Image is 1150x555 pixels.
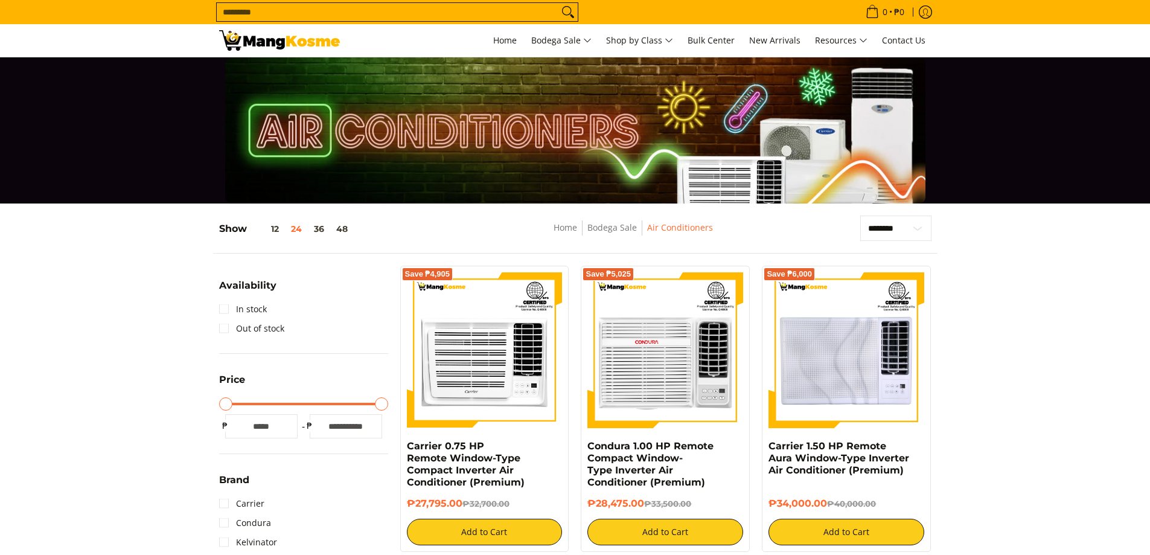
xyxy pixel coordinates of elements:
[219,513,271,533] a: Condura
[882,34,925,46] span: Contact Us
[587,272,743,428] img: Condura 1.00 HP Remote Compact Window-Type Inverter Air Conditioner (Premium)
[749,34,800,46] span: New Arrivals
[600,24,679,57] a: Shop by Class
[285,224,308,234] button: 24
[219,475,249,485] span: Brand
[587,519,743,545] button: Add to Cart
[768,519,924,545] button: Add to Cart
[219,375,245,385] span: Price
[219,300,267,319] a: In stock
[587,222,637,233] a: Bodega Sale
[493,34,517,46] span: Home
[462,499,510,508] del: ₱32,700.00
[768,498,924,510] h6: ₱34,000.00
[606,33,673,48] span: Shop by Class
[405,271,450,278] span: Save ₱4,905
[407,519,563,545] button: Add to Cart
[247,224,285,234] button: 12
[407,272,563,428] img: Carrier 0.75 HP Remote Window-Type Compact Inverter Air Conditioner (Premium)
[330,224,354,234] button: 48
[304,420,316,432] span: ₱
[587,440,714,488] a: Condura 1.00 HP Remote Compact Window-Type Inverter Air Conditioner (Premium)
[892,8,906,16] span: ₱0
[827,499,876,508] del: ₱40,000.00
[219,30,340,51] img: Bodega Sale Aircon l Mang Kosme: Home Appliances Warehouse Sale | Page 2
[219,319,284,338] a: Out of stock
[407,498,563,510] h6: ₱27,795.00
[219,281,276,300] summary: Open
[558,3,578,21] button: Search
[876,24,931,57] a: Contact Us
[688,34,735,46] span: Bulk Center
[815,33,867,48] span: Resources
[531,33,592,48] span: Bodega Sale
[743,24,807,57] a: New Arrivals
[809,24,874,57] a: Resources
[682,24,741,57] a: Bulk Center
[219,533,277,552] a: Kelvinator
[768,440,909,476] a: Carrier 1.50 HP Remote Aura Window-Type Inverter Air Conditioner (Premium)
[219,223,354,235] h5: Show
[219,475,249,494] summary: Open
[308,224,330,234] button: 36
[352,24,931,57] nav: Main Menu
[465,220,800,248] nav: Breadcrumbs
[525,24,598,57] a: Bodega Sale
[586,271,631,278] span: Save ₱5,025
[647,222,713,233] a: Air Conditioners
[219,494,264,513] a: Carrier
[587,498,743,510] h6: ₱28,475.00
[487,24,523,57] a: Home
[862,5,908,19] span: •
[767,271,812,278] span: Save ₱6,000
[554,222,577,233] a: Home
[881,8,889,16] span: 0
[219,420,231,432] span: ₱
[644,499,691,508] del: ₱33,500.00
[768,272,924,428] img: Carrier 1.50 HP Remote Aura Window-Type Inverter Air Conditioner (Premium)
[407,440,525,488] a: Carrier 0.75 HP Remote Window-Type Compact Inverter Air Conditioner (Premium)
[219,281,276,290] span: Availability
[219,375,245,394] summary: Open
